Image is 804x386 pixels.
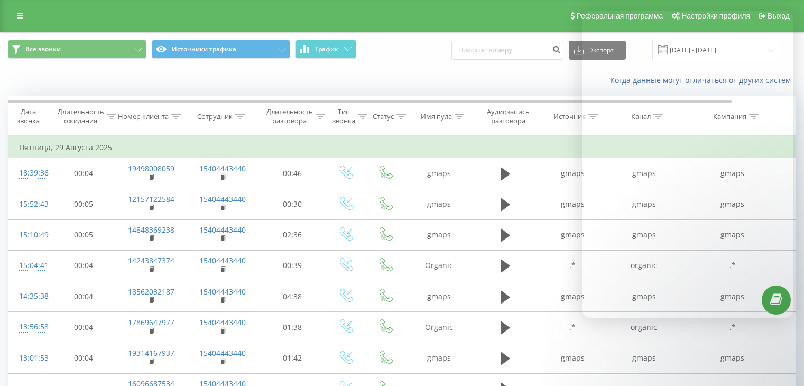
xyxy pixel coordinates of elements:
td: gmaps [680,343,785,373]
td: Organic [405,312,474,343]
td: 00:04 [51,312,117,343]
div: Номер клиента [118,112,169,121]
div: 13:56:58 [19,317,40,337]
div: 15:04:41 [19,255,40,276]
div: Статус [373,112,394,121]
a: 15404443440 [199,194,246,204]
td: 00:05 [51,219,117,250]
td: 01:42 [260,343,326,373]
td: gmaps [537,281,608,312]
iframe: Intercom live chat [768,326,793,352]
td: 00:05 [51,189,117,219]
td: gmaps [537,158,608,189]
span: Реферальная программа [576,12,663,20]
a: 14848369238 [128,225,174,235]
td: gmaps [405,219,474,250]
a: 19314167937 [128,348,174,358]
a: 15404443440 [199,225,246,235]
a: 15404443440 [199,163,246,173]
div: Длительность разговора [266,107,313,125]
td: organic [608,312,680,343]
div: Сотрудник [197,112,233,121]
button: График [295,40,356,59]
td: gmaps [405,281,474,312]
a: 18562032187 [128,287,174,297]
div: Тип звонка [332,107,355,125]
td: 02:36 [260,219,326,250]
td: 00:04 [51,250,117,281]
iframe: Intercom live chat [582,11,793,318]
a: 14243847374 [128,255,174,265]
span: График [315,45,338,53]
td: 00:04 [51,281,117,312]
div: 13:01:53 [19,348,40,369]
div: Дата звонка [8,107,48,125]
td: gmaps [537,189,608,219]
div: Аудиозапись разговора [483,107,534,125]
a: 17869647977 [128,317,174,327]
td: gmaps [537,219,608,250]
td: 04:38 [260,281,326,312]
div: Источник [553,112,586,121]
a: 15404443440 [199,348,246,358]
td: Organic [405,250,474,281]
button: Источники трафика [152,40,290,59]
td: gmaps [405,189,474,219]
a: 15404443440 [199,255,246,265]
button: Экспорт [569,41,626,60]
div: 14:35:38 [19,286,40,307]
a: 19498008059 [128,163,174,173]
td: gmaps [405,158,474,189]
td: gmaps [405,343,474,373]
td: 00:39 [260,250,326,281]
td: 00:04 [51,343,117,373]
span: Все звонки [25,45,61,53]
button: Все звонки [8,40,146,59]
div: 15:10:49 [19,225,40,245]
td: gmaps [608,343,680,373]
td: 00:46 [260,158,326,189]
a: 15404443440 [199,317,246,327]
div: Длительность ожидания [58,107,104,125]
input: Поиск по номеру [451,41,563,60]
td: 00:30 [260,189,326,219]
div: 18:39:36 [19,163,40,183]
td: 01:38 [260,312,326,343]
div: 15:52:43 [19,194,40,215]
a: 15404443440 [199,287,246,297]
td: 00:04 [51,158,117,189]
div: Имя пула [421,112,452,121]
td: gmaps [537,343,608,373]
a: 12157122584 [128,194,174,204]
